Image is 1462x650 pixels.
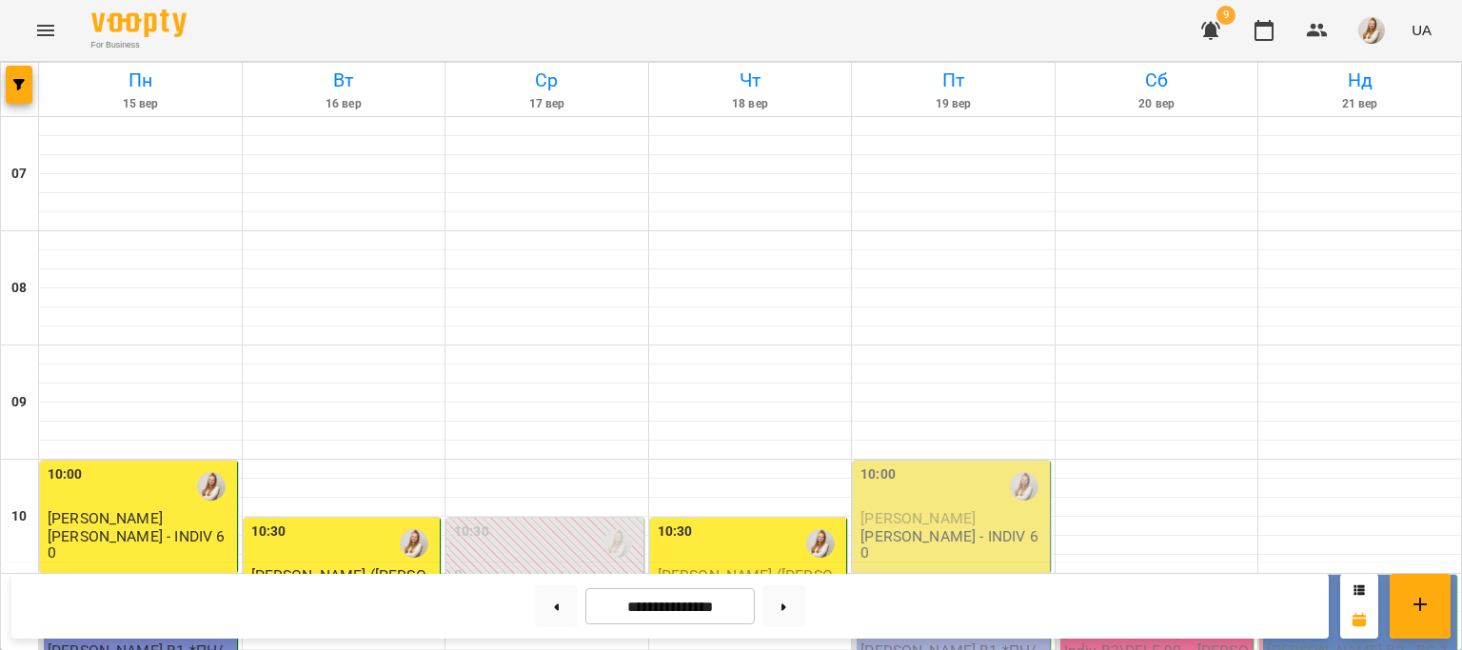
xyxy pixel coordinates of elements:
label: 10:30 [658,522,693,542]
img: Адамович Вікторія [1010,472,1038,501]
h6: 08 [11,278,27,299]
img: db46d55e6fdf8c79d257263fe8ff9f52.jpeg [1358,17,1385,44]
img: Voopty Logo [91,10,187,37]
h6: 09 [11,392,27,413]
img: Адамович Вікторія [603,529,632,558]
p: [PERSON_NAME] - INDIV 60 [48,528,233,561]
h6: 17 вер [448,95,645,113]
label: 10:00 [48,464,83,485]
h6: 19 вер [855,95,1052,113]
h6: 10 [11,506,27,527]
h6: Сб [1058,66,1255,95]
h6: Ср [448,66,645,95]
h6: Пн [42,66,239,95]
h6: Вт [246,66,443,95]
h6: 20 вер [1058,95,1255,113]
span: 9 [1216,6,1235,25]
img: Адамович Вікторія [400,529,428,558]
label: 10:00 [860,464,896,485]
span: For Business [91,39,187,51]
span: [PERSON_NAME] [860,509,976,527]
h6: 21 вер [1261,95,1458,113]
img: Адамович Вікторія [806,529,835,558]
img: Адамович Вікторія [197,472,226,501]
h6: 18 вер [652,95,849,113]
label: 10:30 [251,522,286,542]
h6: 16 вер [246,95,443,113]
h6: Нд [1261,66,1458,95]
h6: Чт [652,66,849,95]
h6: Пт [855,66,1052,95]
button: Menu [23,8,69,53]
h6: 07 [11,164,27,185]
h6: 15 вер [42,95,239,113]
span: UA [1412,20,1432,40]
p: [PERSON_NAME] - INDIV 60 [860,528,1046,561]
label: 10:30 [454,522,489,542]
button: UA [1404,12,1439,48]
span: [PERSON_NAME] [48,509,163,527]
